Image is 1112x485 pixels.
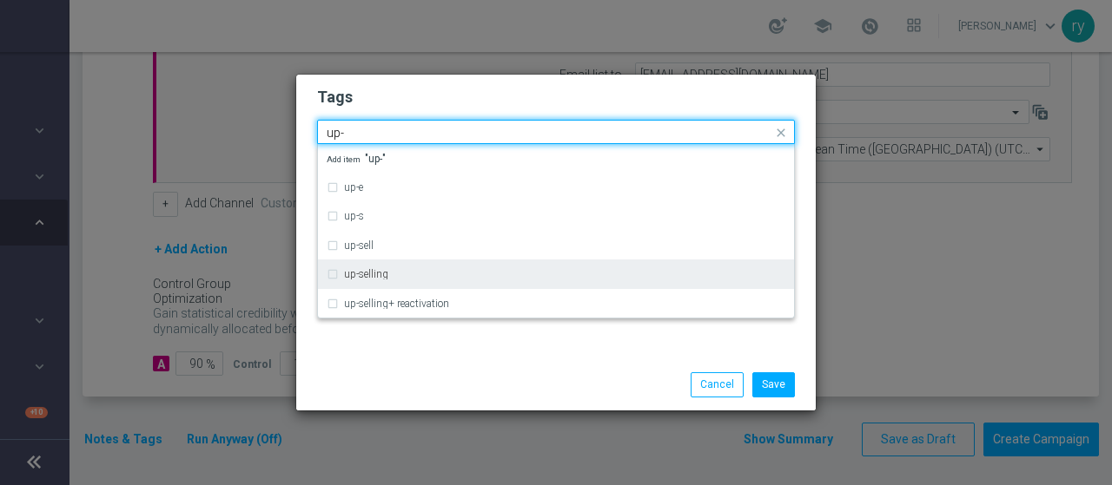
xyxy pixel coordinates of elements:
h2: Tags [317,87,795,108]
ng-select: cb giocato, master [317,120,795,144]
label: up-sell [344,240,374,251]
ng-dropdown-panel: Options list [317,144,795,318]
span: "up-" [327,154,386,164]
button: Cancel [691,372,744,397]
div: up-selling+ reactivation [327,290,785,318]
div: up-sell [327,232,785,259]
div: up-selling [327,260,785,288]
label: up-selling+ reactivation [344,298,449,309]
div: up-s [327,202,785,230]
div: up-e [327,174,785,201]
label: up-e [344,182,363,193]
label: up-selling [344,269,388,279]
label: up-s [344,211,364,221]
span: Add item [327,154,365,164]
button: Save [752,372,795,397]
